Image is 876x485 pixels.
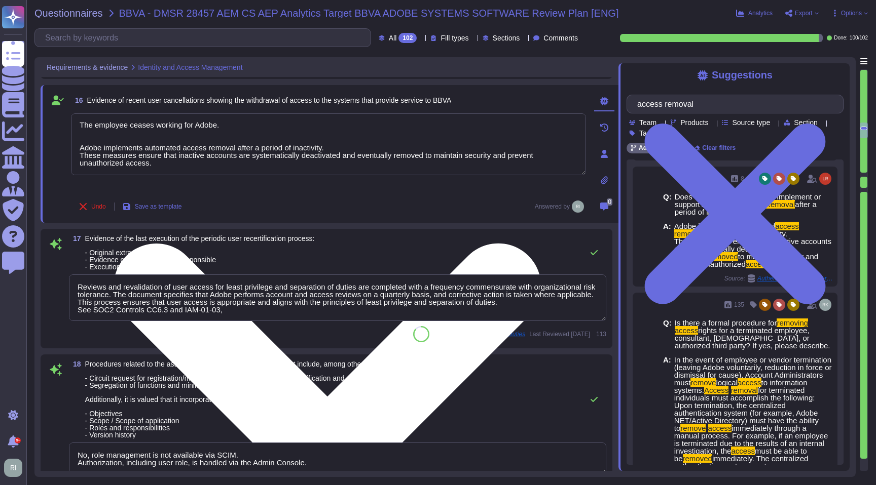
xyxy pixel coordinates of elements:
[493,34,520,42] span: Sections
[4,459,22,477] img: user
[632,95,833,113] input: Search by keywords
[71,97,83,104] span: 16
[674,378,808,394] span: to information systems.
[40,29,371,47] input: Search by keywords
[419,331,424,337] span: 85
[47,64,128,71] span: Requirements & evidence
[69,360,81,368] span: 18
[87,96,452,104] span: Evidence of recent user cancellations showing the withdrawal of access to the systems that provid...
[674,454,809,478] span: immediately. The centralized authentication system must automatically
[819,173,831,185] img: user
[2,457,29,479] button: user
[704,386,728,394] mark: Access
[119,8,619,18] span: BBVA - DMSR 28457 AEM CS AEP Analytics Target BBVA ADOBE SYSTEMS SOFTWARE Review Plan [ENG]
[34,8,103,18] span: Questionnaires
[736,9,773,17] button: Analytics
[69,235,81,242] span: 17
[680,424,706,432] mark: remove
[738,378,761,387] mark: access
[674,386,819,432] span: for terminated individuals must accomplish the following: Upon termination, the centralized authe...
[708,424,732,432] mark: access
[834,35,848,41] span: Done:
[683,454,712,463] mark: removed
[690,378,716,387] mark: remove
[572,200,584,213] img: user
[850,35,868,41] span: 100 / 102
[138,64,242,71] span: Identity and Access Management
[731,447,755,455] mark: access
[674,424,828,455] span: immediately through a manual process. For example, if an employee is terminated due to the result...
[819,299,831,311] img: user
[607,198,612,206] span: 0
[15,437,21,443] div: 9+
[71,113,586,175] textarea: The employee ceases working for Adobe. Adobe implements automated access removal after a period o...
[841,10,862,16] span: Options
[674,447,807,463] span: must be able to be
[441,34,468,42] span: Fill types
[748,10,773,16] span: Analytics
[69,442,606,474] textarea: No, role management is not available via SCIM. Authorization, including user role, is handled via...
[674,355,832,387] span: In the event of employee or vendor termination (leaving Adobe voluntarily, reduction in force or ...
[543,34,578,42] span: Comments
[69,274,606,321] textarea: Reviews and revalidation of user access for least privilege and separation of duties are complete...
[389,34,397,42] span: All
[398,33,417,43] div: 102
[795,10,813,16] span: Export
[716,378,738,387] span: logical
[731,386,758,394] mark: removal
[594,331,606,337] span: 113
